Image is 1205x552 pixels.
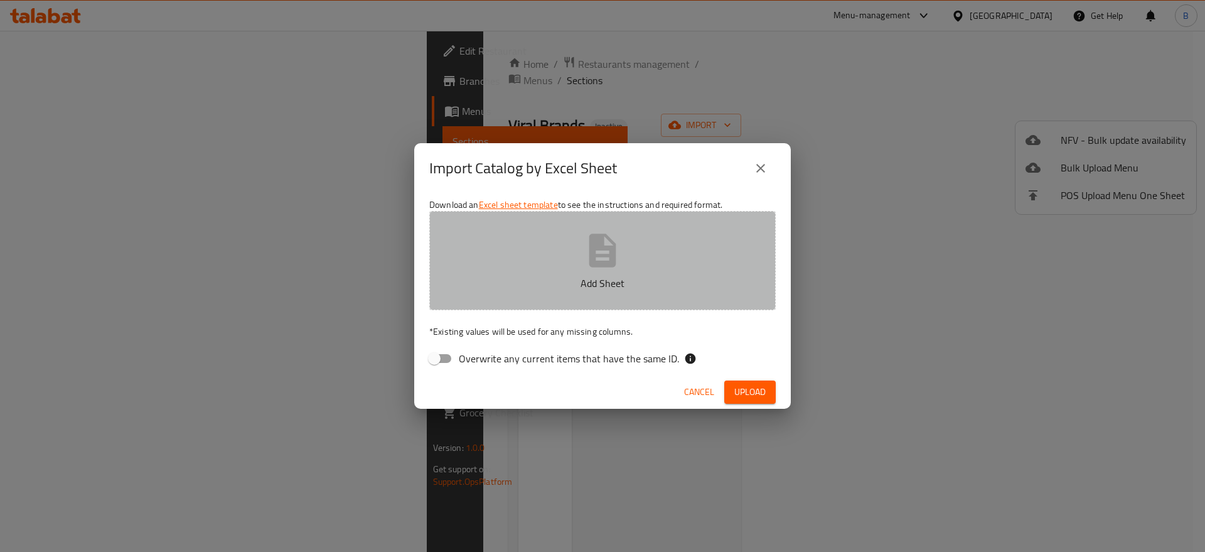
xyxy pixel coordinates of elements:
[459,351,679,366] span: Overwrite any current items that have the same ID.
[684,384,714,400] span: Cancel
[746,153,776,183] button: close
[684,352,697,365] svg: If the overwrite option isn't selected, then the items that match an existing ID will be ignored ...
[429,325,776,338] p: Existing values will be used for any missing columns.
[429,158,617,178] h2: Import Catalog by Excel Sheet
[449,276,756,291] p: Add Sheet
[429,211,776,310] button: Add Sheet
[724,381,776,404] button: Upload
[734,384,766,400] span: Upload
[479,197,558,213] a: Excel sheet template
[679,381,719,404] button: Cancel
[414,193,791,376] div: Download an to see the instructions and required format.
